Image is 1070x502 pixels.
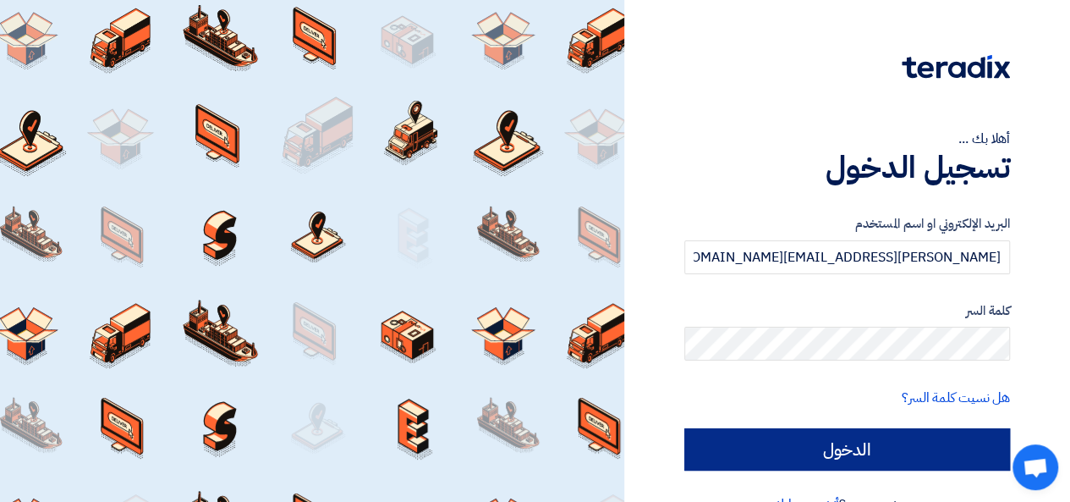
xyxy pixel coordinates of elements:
[684,149,1010,186] h1: تسجيل الدخول
[902,388,1010,408] a: هل نسيت كلمة السر؟
[684,129,1010,149] div: أهلا بك ...
[684,214,1010,234] label: البريد الإلكتروني او اسم المستخدم
[902,55,1010,79] img: Teradix logo
[684,240,1010,274] input: أدخل بريد العمل الإلكتروني او اسم المستخدم الخاص بك ...
[1012,444,1058,490] div: Open chat
[684,301,1010,321] label: كلمة السر
[684,428,1010,471] input: الدخول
